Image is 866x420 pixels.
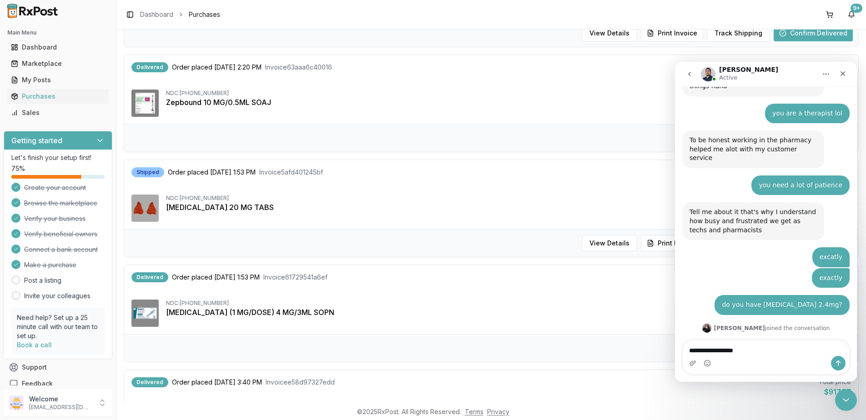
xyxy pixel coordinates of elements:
nav: breadcrumb [140,10,220,19]
button: Purchases [4,89,112,104]
div: NDC: [PHONE_NUMBER] [166,195,851,202]
span: Order placed [DATE] 3:40 PM [172,378,262,387]
button: Track Shipping [707,25,770,41]
p: Welcome [29,395,92,404]
button: Print Invoice [641,25,703,41]
iframe: Intercom live chat [835,389,857,411]
a: Purchases [7,88,109,105]
h2: Main Menu [7,29,109,36]
div: NDC: [PHONE_NUMBER] [166,300,851,307]
iframe: Intercom live chat [675,62,857,382]
a: Invite your colleagues [24,291,91,300]
button: View Details [582,235,637,251]
div: Total price [819,377,851,386]
img: Xarelto 20 MG TABS [131,195,159,222]
div: My Posts [11,75,105,85]
div: Marketplace [11,59,105,68]
div: Zepbound 10 MG/0.5ML SOAJ [166,97,851,108]
a: Book a call [17,341,52,349]
a: Dashboard [140,10,173,19]
div: Sales [11,108,105,117]
div: Shipped [131,167,164,177]
a: Privacy [487,408,509,415]
button: Dashboard [4,40,112,55]
span: Invoice 61729541a6ef [263,273,327,282]
div: Purchases [11,92,105,101]
span: Order placed [DATE] 1:53 PM [168,168,256,177]
img: Zepbound 10 MG/0.5ML SOAJ [131,90,159,117]
span: Connect a bank account [24,245,98,254]
span: Browse the marketplace [24,199,97,208]
div: [MEDICAL_DATA] 20 MG TABS [166,202,851,213]
a: Terms [465,408,483,415]
button: Confirm Delivered [774,25,853,41]
button: Sales [4,105,112,120]
button: Marketplace [4,56,112,71]
span: Order placed [DATE] 1:53 PM [172,273,260,282]
div: Delivered [131,62,168,72]
button: Support [4,359,112,375]
span: Invoice 63aaa6c40016 [265,63,332,72]
p: Need help? Set up a 25 minute call with our team to set up. [17,313,99,340]
img: RxPost Logo [4,4,62,18]
span: Make a purchase [24,260,76,270]
h3: Getting started [11,135,62,146]
span: Verify beneficial owners [24,230,97,239]
button: Print Invoice [641,235,703,251]
span: Verify your business [24,214,86,223]
div: Delivered [131,377,168,387]
span: Order placed [DATE] 2:20 PM [172,63,262,72]
a: Dashboard [7,39,109,55]
span: 75 % [11,164,25,173]
span: Invoice e58d97327edd [266,378,335,387]
button: Feedback [4,375,112,392]
p: Let's finish your setup first! [11,153,105,162]
span: Invoice 5afd401245bf [259,168,323,177]
div: Dashboard [11,43,105,52]
span: Create your account [24,183,86,192]
span: Purchases [189,10,220,19]
button: My Posts [4,73,112,87]
img: Ozempic (1 MG/DOSE) 4 MG/3ML SOPN [131,300,159,327]
div: 9+ [851,4,862,13]
a: Post a listing [24,276,61,285]
img: User avatar [9,395,24,410]
a: Marketplace [7,55,109,72]
div: NDC: [PHONE_NUMBER] [166,90,851,97]
div: [MEDICAL_DATA] (1 MG/DOSE) 4 MG/3ML SOPN [166,307,851,318]
a: Sales [7,105,109,121]
div: $917.77 [819,386,851,397]
span: Feedback [22,379,53,388]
